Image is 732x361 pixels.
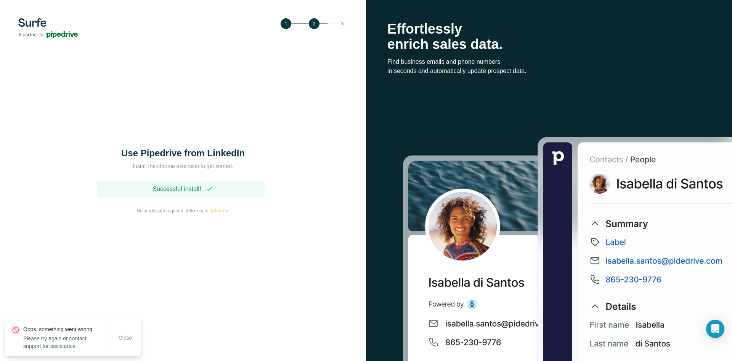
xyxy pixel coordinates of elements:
[387,57,711,66] p: Find business emails and phone numbers
[403,136,732,361] img: Surfe Stock Photo - Selling good vibes
[18,18,78,38] img: Surfe's logo
[113,331,138,345] button: Close
[387,66,711,76] p: in seconds and automatically update prospect data.
[387,21,711,37] p: Effortlessly
[119,334,132,342] span: Close
[23,325,109,333] p: Oops, something went wrong
[152,185,201,194] span: Successful install!
[281,18,348,29] img: Step 2
[706,320,724,338] div: Open Intercom Messenger
[107,162,259,170] p: Install the chrome extension to get started.
[387,37,711,52] p: enrich sales data.
[137,207,209,214] span: No credit card required. 20k+ users
[107,147,259,159] h1: Use Pipedrive from LinkedIn
[23,335,109,350] p: Please try again or contact support for assistance.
